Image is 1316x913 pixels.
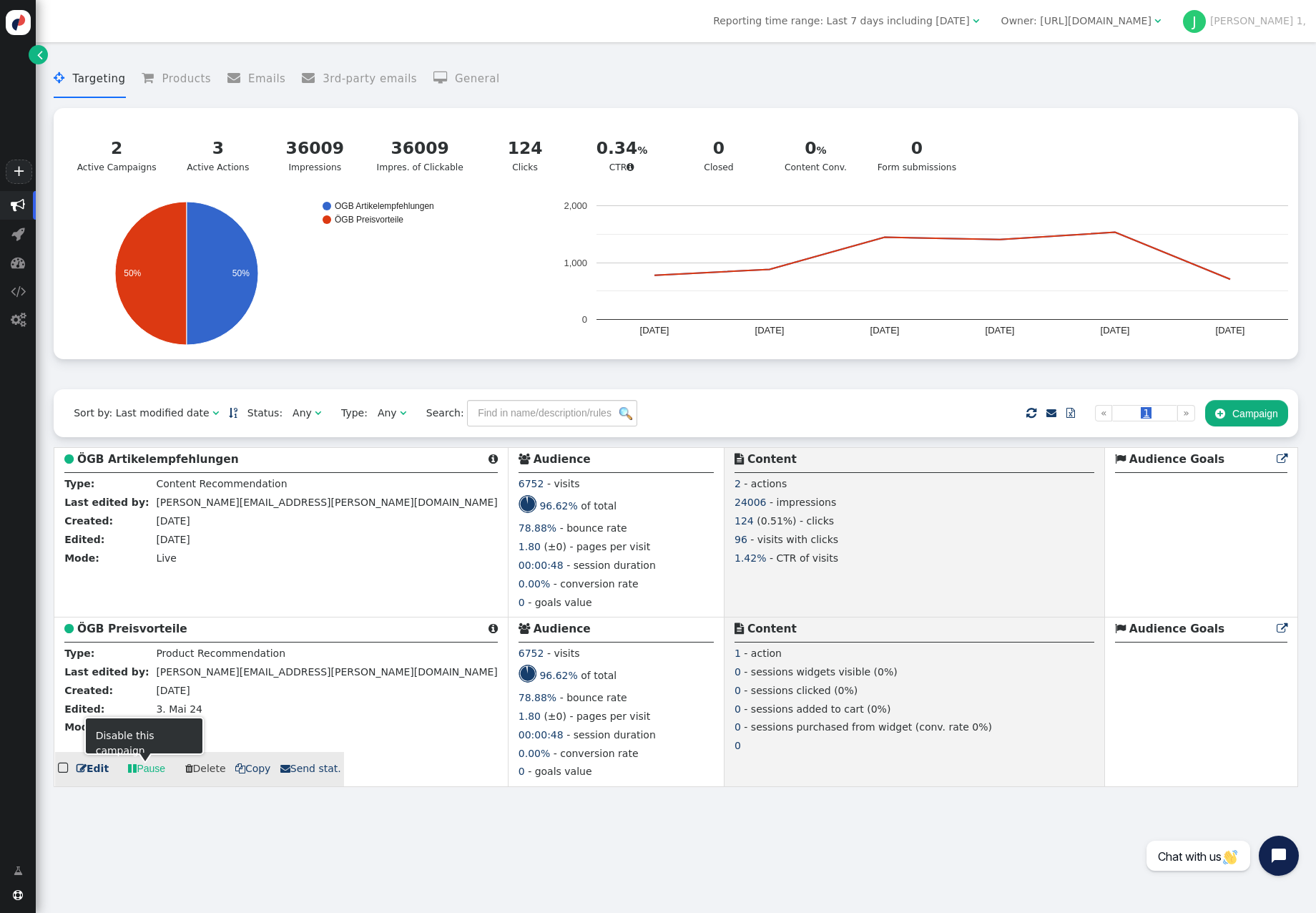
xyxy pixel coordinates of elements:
[566,729,656,741] span: - session duration
[64,666,149,678] b: Last edited by:
[539,669,577,680] span: 96.62%
[1277,623,1287,634] span: 
[64,623,74,634] span: 
[64,534,104,545] b: Edited:
[174,127,262,183] a: 3Active Actions
[582,314,587,325] text: 0
[156,552,177,564] span: Live
[280,136,350,161] div: 36009
[1205,400,1288,426] button: Campaign
[490,136,561,175] div: Clicks
[578,127,666,183] a: 0.34CTR
[302,72,323,84] span: 
[64,685,113,696] b: Created:
[586,136,657,175] div: CTR
[11,198,25,213] span: 
[747,622,797,635] b: Content
[519,597,525,608] span: 0
[229,407,237,419] a: 
[488,623,498,634] span: 
[1183,15,1306,26] a: J[PERSON_NAME] 1,
[627,162,634,172] span: 
[232,268,250,278] text: 50%
[1100,325,1129,336] text: [DATE]
[29,45,48,64] a: 
[534,622,591,635] b: Audience
[6,10,31,35] img: logo-icon.svg
[156,666,497,678] span: [PERSON_NAME][EMAIL_ADDRESS][PERSON_NAME][DOMAIN_NAME]
[519,541,541,552] span: 1.80
[1141,407,1151,419] span: 1
[747,453,797,466] b: Content
[280,763,341,774] span: Send stat.
[235,761,271,776] a: Copy
[744,666,897,678] span: - sessions widgets visible (0%)
[735,478,741,489] span: 2
[185,763,226,774] span: Delete
[302,60,417,98] li: 3rd-party emails
[619,407,632,420] img: icon_search.png
[315,408,321,418] span: 
[544,711,566,722] span: (±0)
[735,454,744,464] span: 
[744,648,782,659] span: - action
[1056,400,1085,426] a: 
[433,60,500,98] li: General
[800,515,834,527] span: - clicks
[64,478,94,489] b: Type:
[564,200,587,211] text: 2,000
[744,478,787,489] span: - actions
[735,703,741,715] span: 0
[271,127,359,183] a: 36009Impressions
[293,406,312,421] div: Any
[14,864,23,879] span: 
[183,136,254,161] div: 3
[227,72,248,84] span: 
[564,258,587,268] text: 1,000
[870,325,899,336] text: [DATE]
[68,127,165,183] a: 2Active Campaigns
[64,202,554,345] div: A chart.
[519,711,541,722] span: 1.80
[684,136,755,161] div: 0
[13,890,23,900] span: 
[528,597,591,608] span: - goals value
[735,666,741,678] span: 0
[1001,14,1151,29] div: Owner: [URL][DOMAIN_NAME]
[560,522,627,534] span: - bounce rate
[1215,325,1244,336] text: [DATE]
[735,515,754,527] span: 124
[229,408,237,418] span: Sorted in descending order
[1046,407,1056,419] a: 
[528,766,591,777] span: - goals value
[1277,454,1287,464] span: 
[156,648,285,659] span: Product Recommendation
[1115,623,1126,634] span: 
[124,268,141,278] text: 50%
[400,408,406,418] span: 
[377,136,463,161] div: 36009
[185,763,229,774] a: Delete
[735,552,766,564] span: 1.42%
[377,136,463,175] div: Impres. of Clickable
[547,478,580,489] span: - visits
[544,541,566,552] span: (±0)
[560,692,627,703] span: - bounce rate
[586,136,657,161] div: 0.34
[878,136,956,175] div: Form submissions
[237,406,283,421] span: Status:
[58,758,71,778] span: 
[735,740,741,751] span: 0
[735,648,741,659] span: 1
[378,406,397,421] div: Any
[64,721,99,733] b: Mode:
[212,408,219,418] span: 
[1129,453,1225,466] b: Audience Goals
[467,400,637,426] input: Find in name/description/rules
[1277,622,1287,635] a: 
[519,748,550,759] span: 0.00%
[185,763,193,773] span: 
[335,201,434,211] text: ÖGB Artikelempfehlungen
[735,721,741,733] span: 0
[96,728,192,743] div: Disable this campaign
